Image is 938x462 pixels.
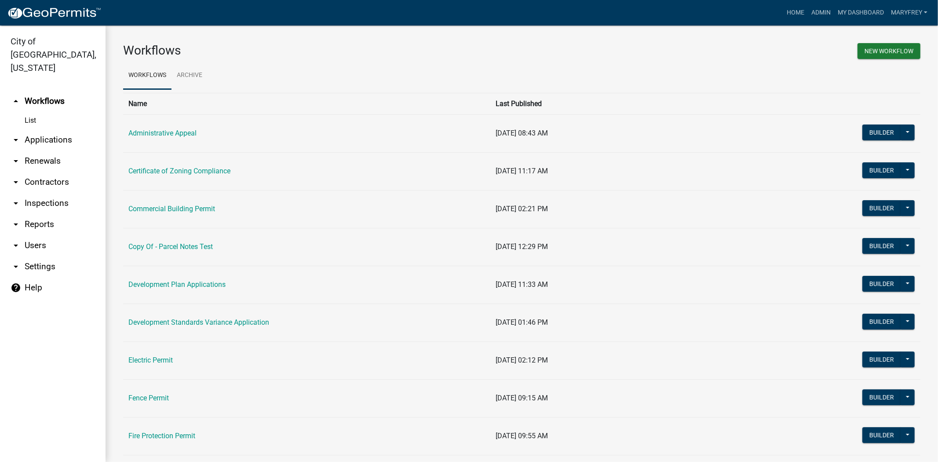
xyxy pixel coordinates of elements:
[128,280,226,289] a: Development Plan Applications
[128,394,169,402] a: Fence Permit
[496,432,548,440] span: [DATE] 09:55 AM
[862,389,901,405] button: Builder
[11,156,21,166] i: arrow_drop_down
[123,62,172,90] a: Workflows
[11,198,21,209] i: arrow_drop_down
[128,205,215,213] a: Commercial Building Permit
[128,167,230,175] a: Certificate of Zoning Compliance
[862,162,901,178] button: Builder
[11,177,21,187] i: arrow_drop_down
[123,93,491,114] th: Name
[862,125,901,140] button: Builder
[11,261,21,272] i: arrow_drop_down
[11,96,21,106] i: arrow_drop_up
[862,276,901,292] button: Builder
[496,356,548,364] span: [DATE] 02:12 PM
[128,129,197,137] a: Administrative Appeal
[491,93,766,114] th: Last Published
[128,318,269,326] a: Development Standards Variance Application
[172,62,208,90] a: Archive
[496,167,548,175] span: [DATE] 11:17 AM
[862,238,901,254] button: Builder
[123,43,515,58] h3: Workflows
[496,318,548,326] span: [DATE] 01:46 PM
[11,219,21,230] i: arrow_drop_down
[783,4,808,21] a: Home
[496,129,548,137] span: [DATE] 08:43 AM
[862,352,901,367] button: Builder
[11,282,21,293] i: help
[496,280,548,289] span: [DATE] 11:33 AM
[128,242,213,251] a: Copy Of - Parcel Notes Test
[858,43,920,59] button: New Workflow
[862,427,901,443] button: Builder
[128,432,195,440] a: Fire Protection Permit
[128,356,173,364] a: Electric Permit
[496,205,548,213] span: [DATE] 02:21 PM
[834,4,887,21] a: My Dashboard
[11,240,21,251] i: arrow_drop_down
[887,4,931,21] a: MaryFrey
[11,135,21,145] i: arrow_drop_down
[808,4,834,21] a: Admin
[496,242,548,251] span: [DATE] 12:29 PM
[862,200,901,216] button: Builder
[496,394,548,402] span: [DATE] 09:15 AM
[862,314,901,330] button: Builder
